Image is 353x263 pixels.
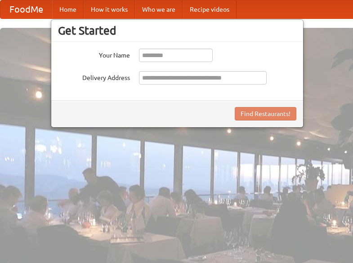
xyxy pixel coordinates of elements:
[0,0,52,18] a: FoodMe
[58,49,130,60] label: Your Name
[135,0,183,18] a: Who we are
[235,107,296,120] button: Find Restaurants!
[58,71,130,82] label: Delivery Address
[84,0,135,18] a: How it works
[183,0,237,18] a: Recipe videos
[58,24,296,37] h3: Get Started
[52,0,84,18] a: Home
